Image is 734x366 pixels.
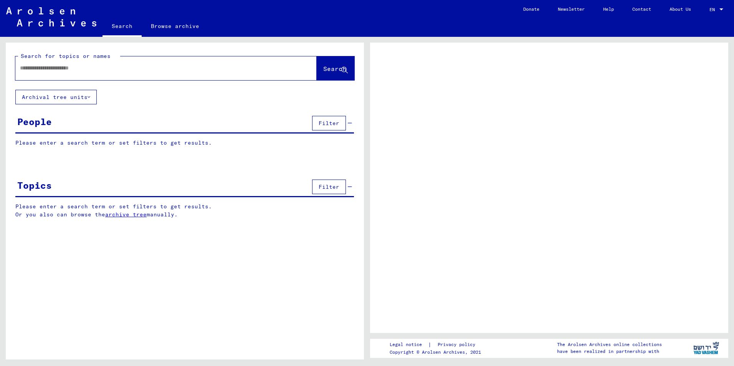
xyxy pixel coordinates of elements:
[317,56,354,80] button: Search
[312,180,346,194] button: Filter
[6,7,96,26] img: Arolsen_neg.svg
[692,338,721,358] img: yv_logo.png
[390,341,428,349] a: Legal notice
[390,341,484,349] div: |
[390,349,484,356] p: Copyright © Arolsen Archives, 2021
[319,183,339,190] span: Filter
[319,120,339,127] span: Filter
[17,115,52,129] div: People
[431,341,484,349] a: Privacy policy
[709,7,718,12] span: EN
[557,348,662,355] p: have been realized in partnership with
[15,139,354,147] p: Please enter a search term or set filters to get results.
[21,53,111,59] mat-label: Search for topics or names
[142,17,208,35] a: Browse archive
[312,116,346,130] button: Filter
[17,178,52,192] div: Topics
[323,65,346,73] span: Search
[102,17,142,37] a: Search
[15,203,354,219] p: Please enter a search term or set filters to get results. Or you also can browse the manually.
[105,211,147,218] a: archive tree
[557,341,662,348] p: The Arolsen Archives online collections
[15,90,97,104] button: Archival tree units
